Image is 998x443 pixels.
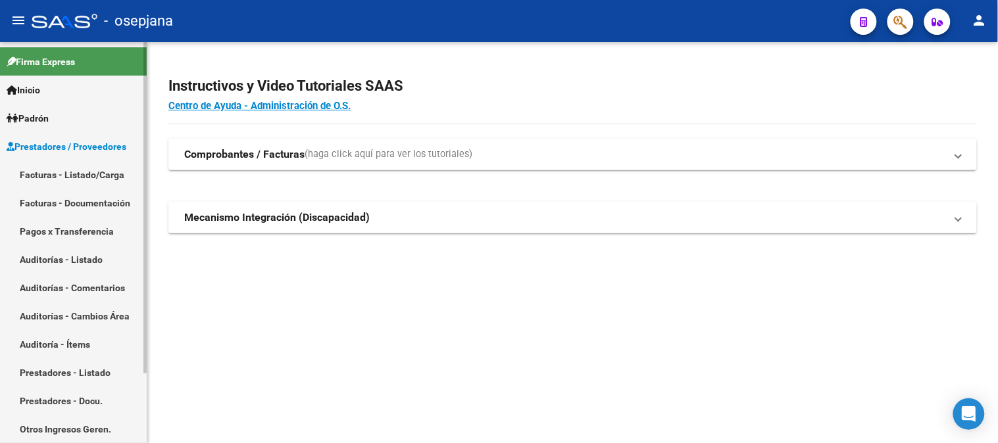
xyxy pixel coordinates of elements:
h2: Instructivos y Video Tutoriales SAAS [168,74,977,99]
span: Prestadores / Proveedores [7,139,126,154]
strong: Mecanismo Integración (Discapacidad) [184,210,370,225]
span: Inicio [7,83,40,97]
mat-expansion-panel-header: Mecanismo Integración (Discapacidad) [168,202,977,233]
span: (haga click aquí para ver los tutoriales) [305,147,472,162]
span: Padrón [7,111,49,126]
span: Firma Express [7,55,75,69]
span: - osepjana [104,7,173,35]
mat-icon: menu [11,12,26,28]
mat-expansion-panel-header: Comprobantes / Facturas(haga click aquí para ver los tutoriales) [168,139,977,170]
mat-icon: person [972,12,987,28]
strong: Comprobantes / Facturas [184,147,305,162]
div: Open Intercom Messenger [953,398,985,430]
a: Centro de Ayuda - Administración de O.S. [168,100,351,112]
